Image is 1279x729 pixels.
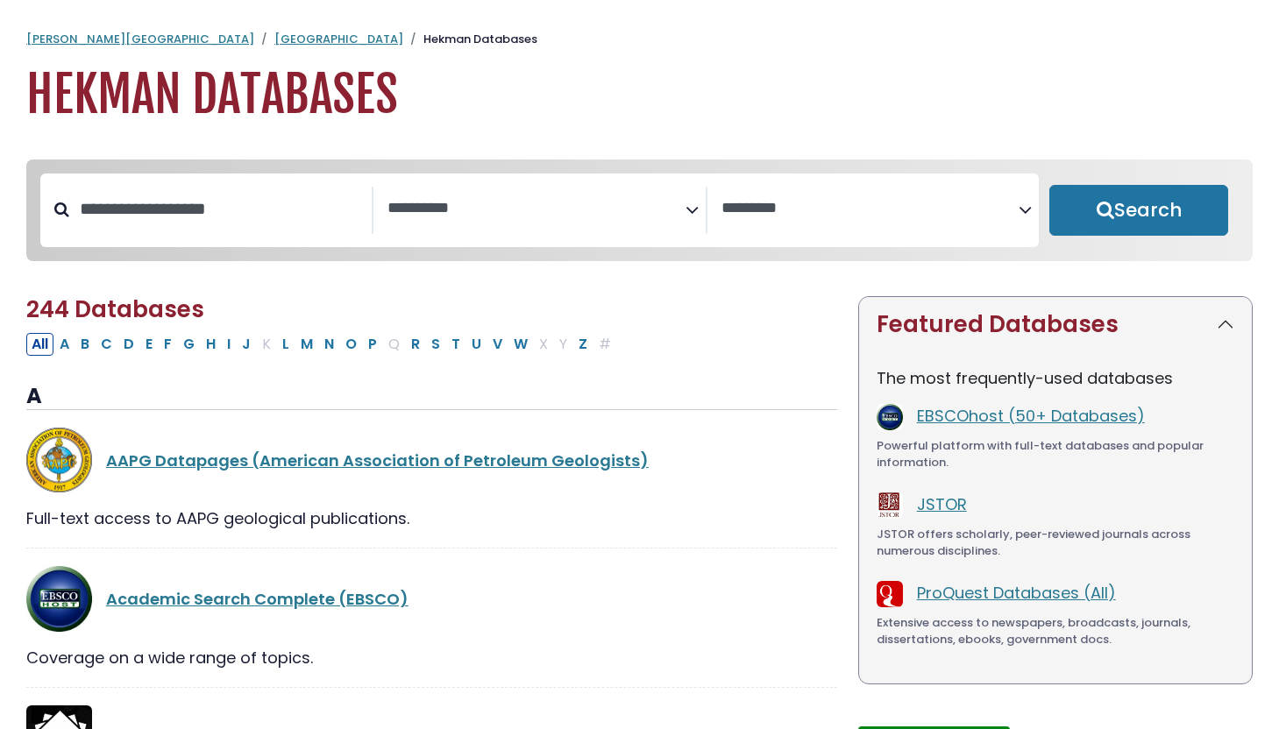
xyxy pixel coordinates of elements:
input: Search database by title or keyword [69,195,372,223]
div: Full-text access to AAPG geological publications. [26,506,837,530]
p: The most frequently-used databases [877,366,1234,390]
button: All [26,333,53,356]
button: Filter Results F [159,333,177,356]
textarea: Search [387,200,685,218]
div: Powerful platform with full-text databases and popular information. [877,437,1234,471]
button: Filter Results I [222,333,236,356]
div: JSTOR offers scholarly, peer-reviewed journals across numerous disciplines. [877,526,1234,560]
li: Hekman Databases [403,31,537,48]
button: Filter Results E [140,333,158,356]
div: Alpha-list to filter by first letter of database name [26,332,618,354]
button: Filter Results P [363,333,382,356]
button: Featured Databases [859,297,1252,352]
button: Filter Results O [340,333,362,356]
button: Filter Results H [201,333,221,356]
div: Coverage on a wide range of topics. [26,646,837,669]
button: Filter Results N [319,333,339,356]
button: Filter Results M [295,333,318,356]
nav: Search filters [26,159,1253,261]
button: Filter Results U [466,333,487,356]
a: JSTOR [917,493,967,515]
a: AAPG Datapages (American Association of Petroleum Geologists) [106,449,649,471]
button: Filter Results Z [573,333,593,356]
a: [PERSON_NAME][GEOGRAPHIC_DATA] [26,31,254,47]
button: Filter Results J [237,333,256,356]
button: Filter Results V [487,333,508,356]
button: Filter Results G [178,333,200,356]
button: Filter Results R [406,333,425,356]
button: Filter Results C [96,333,117,356]
button: Filter Results S [426,333,445,356]
a: Academic Search Complete (EBSCO) [106,588,409,610]
button: Submit for Search Results [1049,185,1228,236]
textarea: Search [721,200,1019,218]
div: Extensive access to newspapers, broadcasts, journals, dissertations, ebooks, government docs. [877,614,1234,648]
span: 244 Databases [26,294,204,325]
button: Filter Results W [508,333,533,356]
h1: Hekman Databases [26,66,1253,124]
button: Filter Results T [446,333,465,356]
a: EBSCOhost (50+ Databases) [917,405,1145,427]
a: [GEOGRAPHIC_DATA] [274,31,403,47]
nav: breadcrumb [26,31,1253,48]
h3: A [26,384,837,410]
button: Filter Results D [118,333,139,356]
a: ProQuest Databases (All) [917,582,1116,604]
button: Filter Results A [54,333,75,356]
button: Filter Results L [277,333,295,356]
button: Filter Results B [75,333,95,356]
